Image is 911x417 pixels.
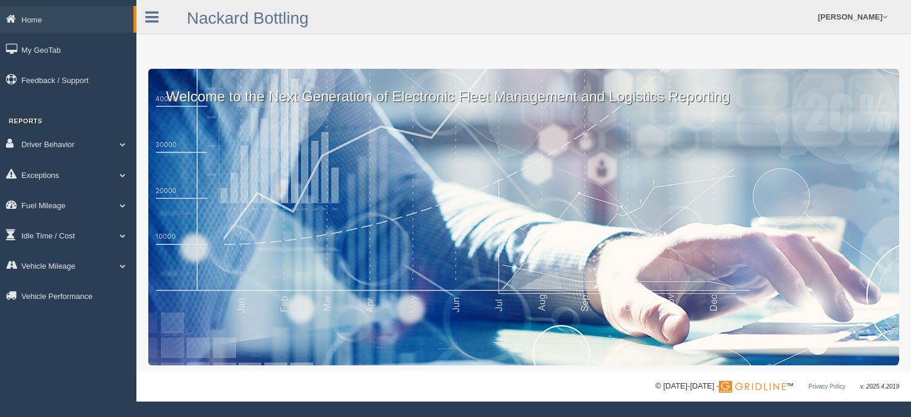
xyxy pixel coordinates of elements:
div: © [DATE]-[DATE] - ™ [655,380,899,393]
a: Privacy Policy [808,383,845,390]
p: Welcome to the Next Generation of Electronic Fleet Management and Logistics Reporting [148,69,899,107]
span: v. 2025.4.2019 [861,383,899,390]
a: Nackard Bottling [187,9,308,27]
img: Gridline [719,381,786,393]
